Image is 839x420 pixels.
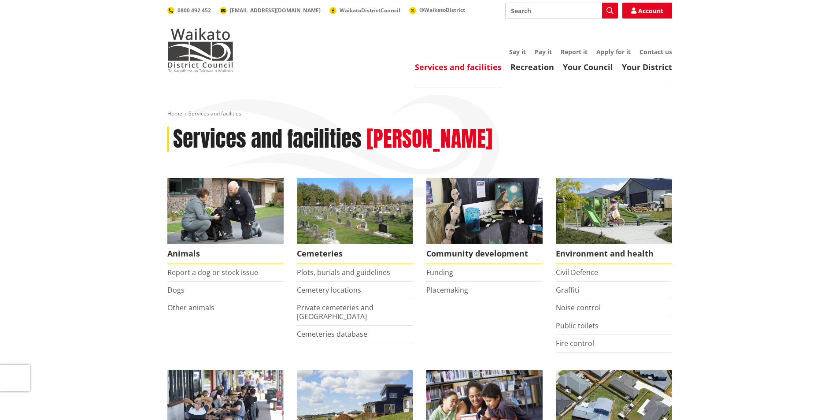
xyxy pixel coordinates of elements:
a: Recreation [510,62,554,72]
span: Services and facilities [188,110,241,117]
a: Other animals [167,303,214,312]
span: @WaikatoDistrict [419,6,465,14]
a: Account [622,3,672,19]
span: Environment and health [556,244,672,264]
img: Huntly Cemetery [297,178,413,244]
span: Animals [167,244,284,264]
a: Your District [622,62,672,72]
a: Contact us [639,48,672,56]
a: Pay it [535,48,552,56]
a: Your Council [563,62,613,72]
a: Cemetery locations [297,285,361,295]
img: Animal Control [167,178,284,244]
a: New housing in Pokeno Environment and health [556,178,672,264]
a: Placemaking [426,285,468,295]
img: Waikato District Council - Te Kaunihera aa Takiwaa o Waikato [167,28,233,72]
a: 0800 492 452 [167,7,211,14]
span: WaikatoDistrictCouncil [340,7,400,14]
a: Services and facilities [415,62,502,72]
a: Graffiti [556,285,579,295]
a: Noise control [556,303,601,312]
a: Say it [509,48,526,56]
img: Matariki Travelling Suitcase Art Exhibition [426,178,543,244]
a: Private cemeteries and [GEOGRAPHIC_DATA] [297,303,373,321]
a: Civil Defence [556,268,598,277]
a: Waikato District Council Animal Control team Animals [167,178,284,264]
a: WaikatoDistrictCouncil [329,7,400,14]
a: Huntly Cemetery Cemeteries [297,178,413,264]
img: New housing in Pokeno [556,178,672,244]
a: Funding [426,268,453,277]
a: Matariki Travelling Suitcase Art Exhibition Community development [426,178,543,264]
span: Cemeteries [297,244,413,264]
span: [EMAIL_ADDRESS][DOMAIN_NAME] [230,7,321,14]
h1: Services and facilities [173,126,362,152]
span: 0800 492 452 [177,7,211,14]
span: Community development [426,244,543,264]
a: [EMAIL_ADDRESS][DOMAIN_NAME] [220,7,321,14]
a: Apply for it [596,48,631,56]
a: @WaikatoDistrict [409,6,465,14]
nav: breadcrumb [167,110,672,118]
h2: [PERSON_NAME] [366,126,492,152]
a: Report a dog or stock issue [167,268,258,277]
input: Search input [505,3,618,19]
a: Cemeteries database [297,329,367,339]
a: Public toilets [556,321,599,331]
a: Report it [561,48,588,56]
a: Home [167,110,182,117]
a: Fire control [556,338,594,348]
a: Dogs [167,285,185,295]
a: Plots, burials and guidelines [297,268,390,277]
